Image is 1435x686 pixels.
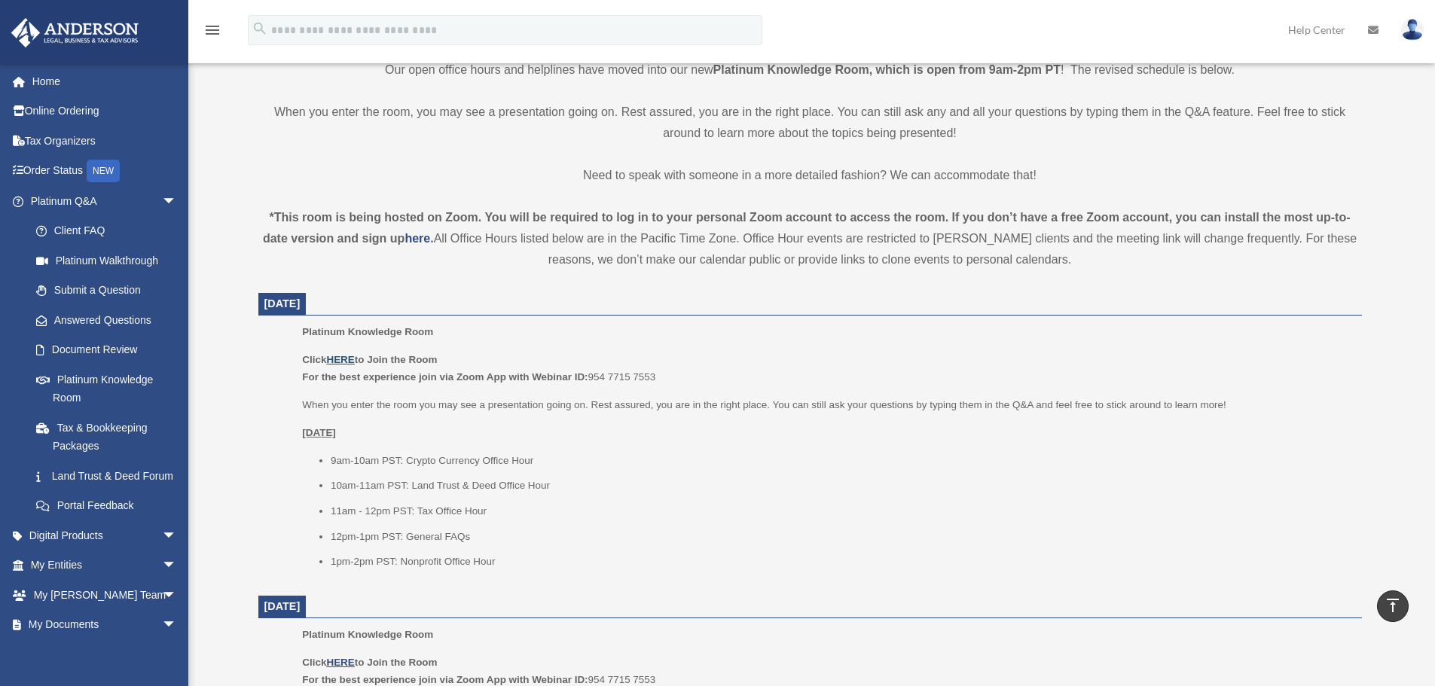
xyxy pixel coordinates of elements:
a: HERE [326,657,354,668]
a: Land Trust & Deed Forum [21,461,200,491]
strong: Platinum Knowledge Room, which is open from 9am-2pm PT [713,63,1061,76]
li: 11am - 12pm PST: Tax Office Hour [331,502,1351,520]
div: NEW [87,160,120,182]
b: For the best experience join via Zoom App with Webinar ID: [302,674,588,685]
a: Portal Feedback [21,491,200,521]
a: Home [11,66,200,96]
a: menu [203,26,221,39]
span: [DATE] [264,297,301,309]
a: Client FAQ [21,216,200,246]
a: My Documentsarrow_drop_down [11,610,200,640]
span: arrow_drop_down [162,520,192,551]
a: My [PERSON_NAME] Teamarrow_drop_down [11,580,200,610]
li: 9am-10am PST: Crypto Currency Office Hour [331,452,1351,470]
p: When you enter the room, you may see a presentation going on. Rest assured, you are in the right ... [258,102,1362,144]
img: Anderson Advisors Platinum Portal [7,18,143,47]
a: Answered Questions [21,305,200,335]
a: vertical_align_top [1377,590,1409,622]
a: Platinum Q&Aarrow_drop_down [11,186,200,216]
span: Platinum Knowledge Room [302,629,433,640]
p: Our open office hours and helplines have moved into our new ! The revised schedule is below. [258,59,1362,81]
a: Platinum Walkthrough [21,245,200,276]
u: [DATE] [302,427,336,438]
a: Submit a Question [21,276,200,306]
strong: *This room is being hosted on Zoom. You will be required to log in to your personal Zoom account ... [263,211,1351,245]
i: menu [203,21,221,39]
b: For the best experience join via Zoom App with Webinar ID: [302,371,588,383]
span: arrow_drop_down [162,186,192,217]
p: Need to speak with someone in a more detailed fashion? We can accommodate that! [258,165,1362,186]
a: Tax Organizers [11,126,200,156]
span: arrow_drop_down [162,610,192,641]
a: My Entitiesarrow_drop_down [11,550,200,581]
p: 954 7715 7553 [302,351,1351,386]
li: 1pm-2pm PST: Nonprofit Office Hour [331,553,1351,571]
li: 10am-11am PST: Land Trust & Deed Office Hour [331,477,1351,495]
span: [DATE] [264,600,301,612]
a: Order StatusNEW [11,156,200,187]
a: Online Ordering [11,96,200,127]
li: 12pm-1pm PST: General FAQs [331,528,1351,546]
a: HERE [326,354,354,365]
b: Click to Join the Room [302,354,437,365]
strong: . [430,232,433,245]
span: arrow_drop_down [162,580,192,611]
span: Platinum Knowledge Room [302,326,433,337]
div: All Office Hours listed below are in the Pacific Time Zone. Office Hour events are restricted to ... [258,207,1362,270]
a: Platinum Knowledge Room [21,364,192,413]
a: Tax & Bookkeeping Packages [21,413,200,461]
img: User Pic [1401,19,1424,41]
p: When you enter the room you may see a presentation going on. Rest assured, you are in the right p... [302,396,1351,414]
span: arrow_drop_down [162,550,192,581]
a: here [405,232,430,245]
i: vertical_align_top [1384,596,1402,614]
b: Click to Join the Room [302,657,437,668]
a: Document Review [21,335,200,365]
a: Digital Productsarrow_drop_down [11,520,200,550]
i: search [252,20,268,37]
